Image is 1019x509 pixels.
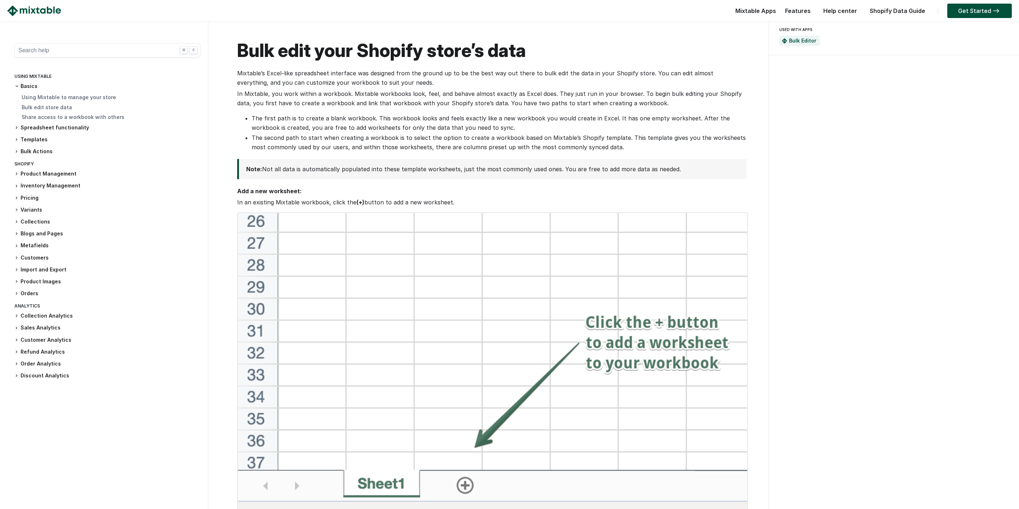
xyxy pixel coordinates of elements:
h3: Spreadsheet functionality [14,124,201,132]
h3: Discount Analytics [14,372,201,380]
a: Help center [820,7,861,14]
h3: Basics [14,83,201,90]
li: The second path to start when creating a workbook is to select the option to create a workbook ba... [252,133,746,152]
h3: Product Images [14,278,201,286]
button: Search help ⌘ K [14,43,201,58]
h3: Collections [14,218,201,226]
a: Bulk Editor [789,37,816,44]
p: In an existing Mixtable workbook, click the button to add a new worksheet. [237,198,746,207]
strong: Add а new worksheet: [237,187,302,195]
a: Bulk edit store data [22,104,72,110]
h3: Bulk Actions [14,148,201,155]
div: Mixtable Apps [732,5,776,20]
h3: Customer Analytics [14,336,201,344]
a: Using Mixtable to manage your store [22,94,116,100]
div: Shopify [14,160,201,170]
div: USED WITH APPS [779,25,1005,34]
img: Mixtable Spreadsheet Bulk Editor App [782,38,787,44]
h3: Blogs and Pages [14,230,201,238]
li: The first path is to create a blank workbook. This workbook looks and feels exactly like a new wo... [252,114,746,132]
h3: Refund Analytics [14,348,201,356]
h3: Collection Analytics [14,312,201,320]
p: Mixtable’s Excel-like spreadsheet interface was designed from the ground up to be the best way ou... [237,68,746,87]
p: Not all data is automatically populated into these template worksheets, just the most commonly us... [246,164,736,174]
div: ⌘ [180,46,188,54]
div: Using Mixtable [14,72,201,83]
h3: Templates [14,136,201,143]
strong: (+) [356,199,364,206]
h3: Orders [14,290,201,297]
div: Analytics [14,302,201,312]
p: In Mixtable, you work within a workbook. Mixtable workbooks look, feel, and behave almost exactly... [237,89,746,108]
h3: Variants [14,206,201,214]
img: arrow-right.svg [991,9,1001,13]
h3: Product Management [14,170,201,178]
h3: Import and Export [14,266,201,274]
a: Share access to a workbook with others [22,114,124,120]
img: Mixtable logo [7,5,61,16]
strong: Note: [246,165,262,173]
div: K [190,46,198,54]
h3: Metafields [14,242,201,249]
a: Features [781,7,814,14]
h1: Bulk edit your Shopify store’s data [237,40,746,61]
a: Get Started [947,4,1012,18]
h3: Customers [14,254,201,262]
h3: Pricing [14,194,201,202]
a: Shopify Data Guide [866,7,929,14]
h3: Order Analytics [14,360,201,368]
h3: Inventory Management [14,182,201,190]
h3: Sales Analytics [14,324,201,332]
